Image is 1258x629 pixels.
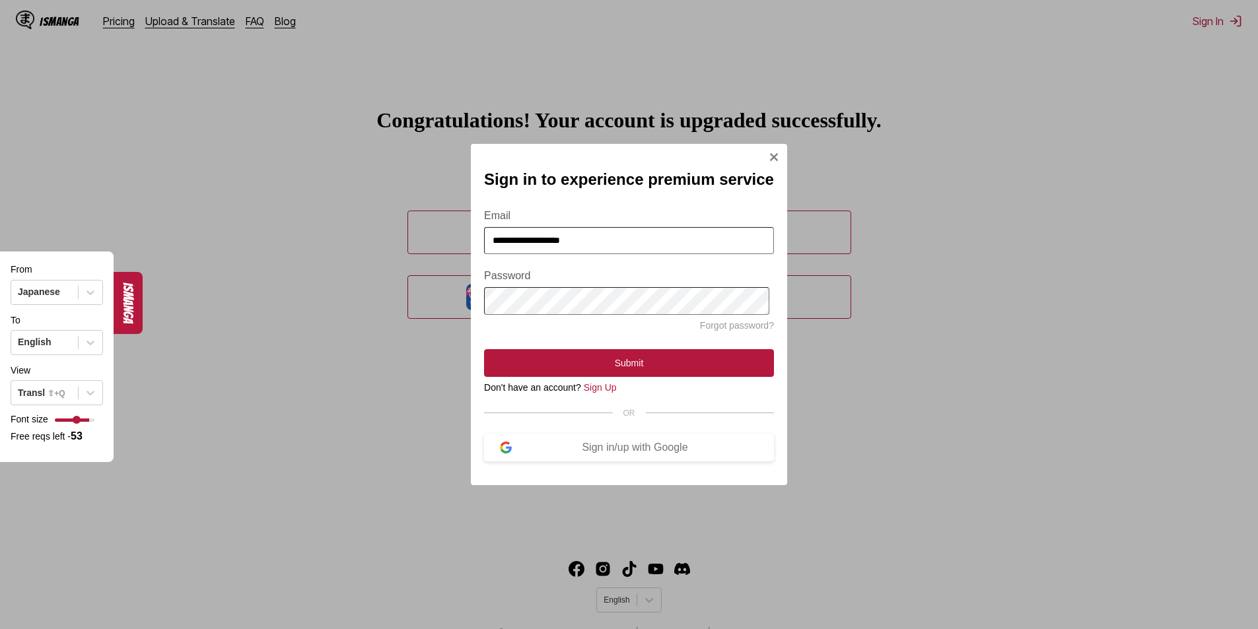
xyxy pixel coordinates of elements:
[584,382,617,393] a: Sign Up
[471,144,787,485] div: Sign In Modal
[484,349,774,377] button: Submit
[11,365,30,376] label: View
[484,434,774,461] button: Sign in/up with Google
[484,382,774,393] div: Don't have an account?
[484,210,774,222] label: Email
[11,429,103,444] p: Free reqs left -
[71,430,83,442] span: 53
[11,413,48,426] span: Font size
[11,264,32,275] label: From
[769,152,779,162] img: Close
[484,170,774,189] h2: Sign in to experience premium service
[484,409,774,418] div: OR
[500,442,512,453] img: google-logo
[114,272,143,334] button: ismanga
[512,442,758,453] div: Sign in/up with Google
[700,320,774,331] a: Forgot password?
[484,270,774,282] label: Password
[11,315,20,325] label: To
